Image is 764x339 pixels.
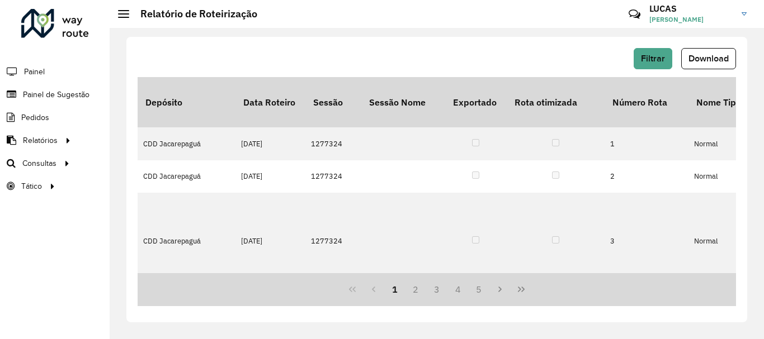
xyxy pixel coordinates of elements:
[129,8,257,20] h2: Relatório de Roteirização
[21,112,49,123] span: Pedidos
[469,279,490,300] button: 5
[361,77,445,127] th: Sessão Nome
[649,15,733,25] span: [PERSON_NAME]
[447,279,469,300] button: 4
[507,77,605,127] th: Rota otimizada
[235,193,305,290] td: [DATE]
[305,127,361,160] td: 1277324
[681,48,736,69] button: Download
[138,160,235,193] td: CDD Jacarepaguá
[305,193,361,290] td: 1277324
[21,180,42,192] span: Tático
[649,3,733,14] h3: LUCAS
[405,279,426,300] button: 2
[235,160,305,193] td: [DATE]
[138,77,235,127] th: Depósito
[634,48,672,69] button: Filtrar
[622,2,647,26] a: Contato Rápido
[305,160,361,193] td: 1277324
[23,135,58,146] span: Relatórios
[605,160,688,193] td: 2
[305,77,361,127] th: Sessão
[426,279,447,300] button: 3
[235,127,305,160] td: [DATE]
[235,77,305,127] th: Data Roteiro
[445,77,507,127] th: Exportado
[22,157,56,169] span: Consultas
[138,127,235,160] td: CDD Jacarepaguá
[605,77,688,127] th: Número Rota
[384,279,405,300] button: 1
[605,193,688,290] td: 3
[605,127,688,160] td: 1
[138,193,235,290] td: CDD Jacarepaguá
[489,279,511,300] button: Next Page
[641,54,665,63] span: Filtrar
[23,89,89,101] span: Painel de Sugestão
[511,279,532,300] button: Last Page
[24,66,45,78] span: Painel
[688,54,729,63] span: Download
